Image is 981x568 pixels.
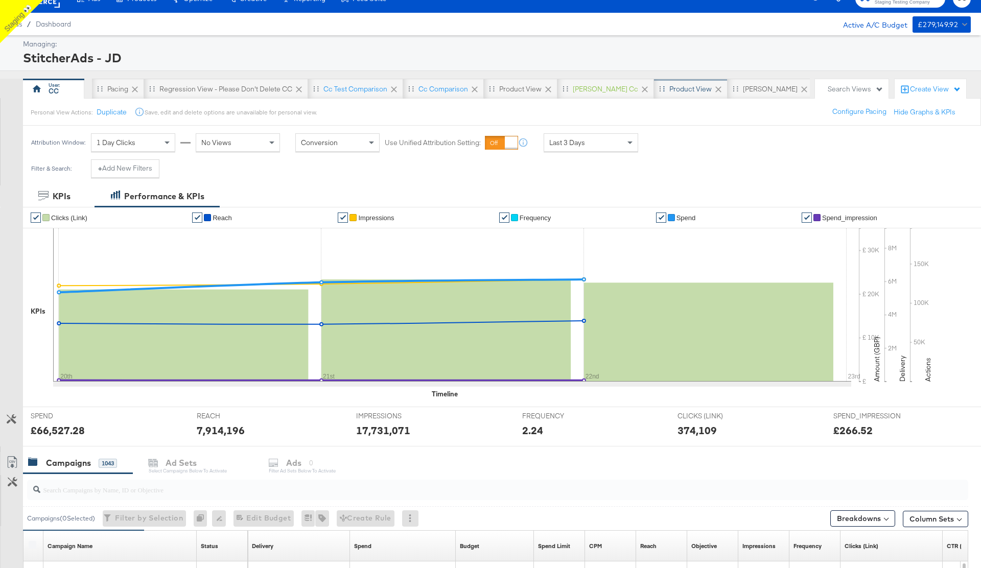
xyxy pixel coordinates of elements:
div: CTR (Link) [947,542,975,550]
div: Frequency [793,542,822,550]
a: ✔ [338,212,348,223]
div: Personal View Actions: [31,108,92,116]
div: Search Views [828,84,883,94]
input: Search Campaigns by Name, ID or Objective [40,476,882,495]
div: Timeline [432,389,458,399]
span: Spend [676,214,696,222]
div: Status [201,542,218,550]
div: Attribution Window: [31,139,86,146]
a: The number of clicks on links appearing on your ad or Page that direct people to your sites off F... [845,542,878,550]
div: Campaigns [46,457,91,469]
span: Reach [213,214,232,222]
div: Product View [669,84,712,94]
div: £279,149.92 [918,18,958,31]
div: CPM [589,542,602,550]
label: Use Unified Attribution Setting: [385,138,481,148]
a: The average number of times your ad was served to each person. [793,542,822,550]
div: Regression View - Please don't Delete CC [159,84,292,94]
div: Reach [640,542,657,550]
div: £266.52 [833,423,873,438]
div: 17,731,071 [356,423,410,438]
div: Performance & KPIs [124,191,204,202]
div: 2.24 [522,423,543,438]
span: Ads [10,20,22,28]
div: Active A/C Budget [832,16,907,32]
a: Dashboard [36,20,71,28]
div: Drag to reorder tab [149,86,155,91]
div: Create View [910,84,961,94]
div: Product View [499,84,542,94]
button: £279,149.92 [913,16,971,33]
div: Impressions [742,542,776,550]
div: Spend Limit [538,542,570,550]
button: Duplicate [97,107,127,117]
div: 0 [194,510,212,527]
div: StitcherAds - JD [23,49,968,66]
span: REACH [197,411,273,421]
div: Managing: [23,39,968,49]
span: FREQUENCY [522,411,599,421]
span: spend_impression [822,214,877,222]
span: / [22,20,36,28]
a: Reflects the ability of your Ad Campaign to achieve delivery based on ad states, schedule and bud... [252,542,273,550]
div: Drag to reorder tab [489,86,495,91]
div: 1043 [99,459,117,468]
div: Objective [691,542,717,550]
a: Your campaign name. [48,542,92,550]
div: Save, edit and delete options are unavailable for personal view. [145,108,317,116]
div: Budget [460,542,479,550]
div: cc test comparison [323,84,387,94]
a: The average cost you've paid to have 1,000 impressions of your ad. [589,542,602,550]
div: [PERSON_NAME] [743,84,798,94]
div: Spend [354,542,371,550]
span: CLICKS (LINK) [678,411,754,421]
a: ✔ [802,212,812,223]
div: cc Comparison [418,84,468,94]
div: Delivery [252,542,273,550]
div: [PERSON_NAME] cc [573,84,638,94]
div: Filter & Search: [31,165,72,172]
div: Drag to reorder tab [97,86,103,91]
span: SPEND_IMPRESSION [833,411,910,421]
a: Your campaign's objective. [691,542,717,550]
div: 7,914,196 [197,423,245,438]
a: Shows the current state of your Ad Campaign. [201,542,218,550]
a: ✔ [656,212,666,223]
a: The maximum amount you're willing to spend on your ads, on average each day or over the lifetime ... [460,542,479,550]
span: No Views [201,138,231,147]
span: Conversion [301,138,338,147]
a: ✔ [499,212,509,223]
text: Actions [923,358,932,382]
button: Hide Graphs & KPIs [894,107,955,117]
div: Drag to reorder tab [563,86,568,91]
span: Last 3 Days [549,138,585,147]
div: Campaign Name [48,542,92,550]
span: 1 Day Clicks [97,138,135,147]
div: Campaigns ( 0 Selected) [27,514,95,523]
a: ✔ [192,212,202,223]
span: Frequency [520,214,551,222]
span: Clicks (Link) [51,214,87,222]
div: Drag to reorder tab [313,86,319,91]
div: KPIs [31,306,45,316]
button: Configure Pacing [825,103,894,121]
div: Pacing [107,84,128,94]
div: 374,109 [678,423,717,438]
text: Amount (GBP) [872,337,881,382]
div: Clicks (Link) [845,542,878,550]
text: Delivery [898,356,907,382]
span: SPEND [31,411,107,421]
a: ✔ [31,212,41,223]
a: The number of clicks received on a link in your ad divided by the number of impressions. [947,542,975,550]
button: +Add New Filters [91,159,159,178]
a: The total amount spent to date. [354,542,371,550]
strong: + [98,163,102,173]
a: The number of people your ad was served to. [640,542,657,550]
span: IMPRESSIONS [356,411,433,421]
button: Breakdowns [830,510,895,527]
div: £66,527.28 [31,423,85,438]
div: Drag to reorder tab [733,86,738,91]
a: The number of times your ad was served. On mobile apps an ad is counted as served the first time ... [742,542,776,550]
div: Drag to reorder tab [659,86,665,91]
